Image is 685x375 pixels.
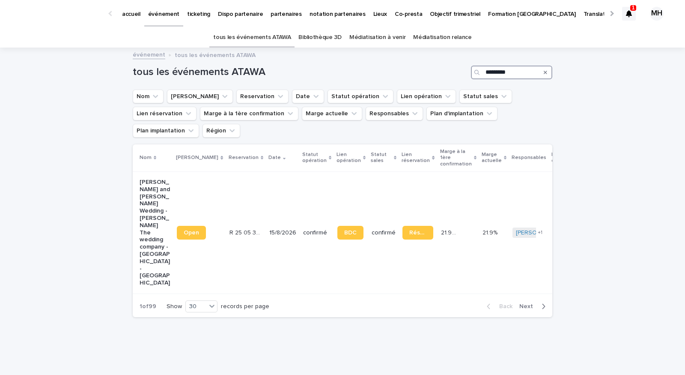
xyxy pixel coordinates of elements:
button: Lien Stacker [167,90,233,103]
a: tous les événements ATAWA [213,27,291,48]
button: Marge à la 1ère confirmation [200,107,298,120]
a: Médiatisation relance [413,27,472,48]
p: 1 of 99 [133,296,163,317]
span: Next [519,303,538,309]
a: [PERSON_NAME] [516,229,563,237]
span: BDC [344,230,357,236]
div: MH [650,7,664,21]
span: Open [184,230,199,236]
button: Lien opération [397,90,456,103]
p: tous les événements ATAWA [175,50,256,59]
p: records per page [221,303,269,310]
button: Nom [133,90,164,103]
p: 21.9% [482,228,499,237]
p: 21.9 % [441,228,458,237]
p: Statut sales [371,150,392,166]
p: Reservation [229,153,259,162]
tr: [PERSON_NAME] and [PERSON_NAME] Wedding - [PERSON_NAME] The wedding company - [GEOGRAPHIC_DATA] -... [133,171,674,294]
p: Show [167,303,182,310]
button: Reservation [236,90,289,103]
button: Statut sales [459,90,512,103]
button: Back [480,303,516,310]
button: Plan d'implantation [426,107,497,120]
p: R 25 05 3506 [229,228,262,237]
button: Plan implantation [133,124,199,138]
p: Marge actuelle [482,150,502,166]
div: 1 [622,7,636,21]
p: Nom [140,153,152,162]
p: confirmé [372,229,396,237]
span: + 1 [538,230,542,235]
button: Lien réservation [133,107,197,120]
h1: tous les événements ATAWA [133,66,468,78]
p: Statut opération [302,150,327,166]
p: Lien réservation [402,150,430,166]
div: 30 [186,302,206,311]
a: événement [133,49,165,59]
p: 1 [632,5,635,11]
button: Région [203,124,240,138]
a: Bibliothèque 3D [298,27,341,48]
p: Responsables [512,153,546,162]
button: Next [516,303,552,310]
p: [PERSON_NAME] and [PERSON_NAME] Wedding - [PERSON_NAME] The wedding company - [GEOGRAPHIC_DATA] -... [140,179,170,287]
p: confirmé [303,229,331,237]
span: Back [494,303,512,309]
a: Réservation [402,226,433,240]
p: Lien opération [337,150,361,166]
a: BDC [337,226,363,240]
button: Date [292,90,324,103]
a: Médiatisation à venir [349,27,406,48]
button: Statut opération [328,90,393,103]
input: Search [471,66,552,79]
p: 15/8/2026 [269,229,296,237]
span: Réservation [409,230,426,236]
p: Date [268,153,281,162]
a: Open [177,226,206,240]
p: Marge à la 1ère confirmation [440,147,472,169]
img: Ls34BcGeRexTGTNfXpUC [17,5,100,22]
p: [PERSON_NAME] [176,153,218,162]
button: Responsables [366,107,423,120]
p: Plan d'implantation [551,150,587,166]
button: Marge actuelle [302,107,362,120]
